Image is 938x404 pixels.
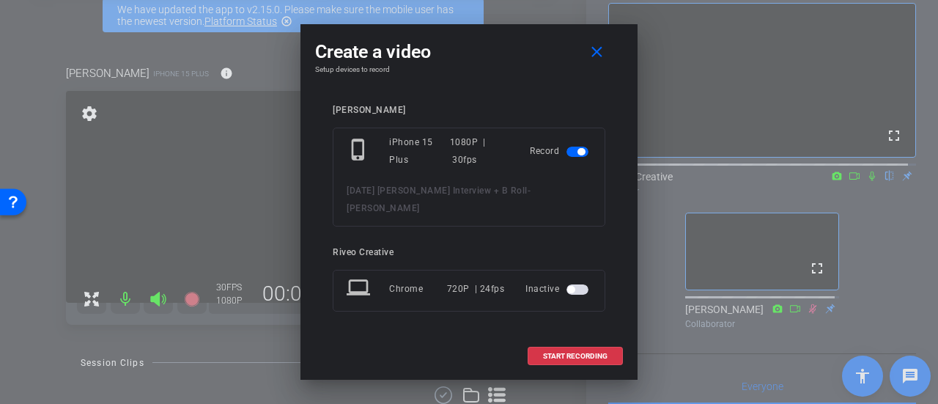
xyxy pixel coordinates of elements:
div: Inactive [525,276,591,302]
span: [DATE] [PERSON_NAME] Interview + B Roll [347,186,528,196]
div: 720P | 24fps [447,276,505,302]
div: [PERSON_NAME] [333,105,605,116]
div: Riveo Creative [333,247,605,258]
span: [PERSON_NAME] [347,203,420,213]
div: Chrome [389,276,447,302]
mat-icon: close [588,43,606,62]
div: 1080P | 30fps [450,133,509,169]
h4: Setup devices to record [315,65,623,74]
div: Create a video [315,39,623,65]
mat-icon: phone_iphone [347,138,373,164]
span: - [528,186,531,196]
button: START RECORDING [528,347,623,365]
div: iPhone 15 Plus [389,133,450,169]
mat-icon: laptop [347,276,373,302]
span: START RECORDING [543,353,608,360]
div: Record [530,133,591,169]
